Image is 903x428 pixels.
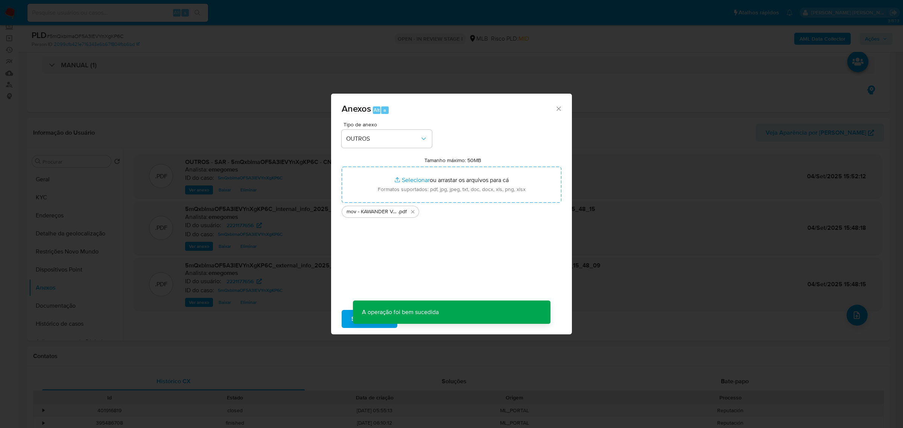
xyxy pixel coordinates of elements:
span: Tipo de anexo [344,122,434,127]
span: Anexos [342,102,371,115]
span: .pdf [398,208,407,216]
span: Cancelar [410,311,435,327]
span: Alt [374,106,380,114]
label: Tamanho máximo: 50MB [424,157,481,164]
ul: Arquivos selecionados [342,203,561,218]
button: Excluir mov - KAWANDER VARIEDADES LTDA - Data TX.pdf [408,207,417,216]
button: OUTROS [342,130,432,148]
span: mov - KAWANDER VARIEDADES LTDA - Data [GEOGRAPHIC_DATA] [347,208,398,216]
button: Fechar [555,105,562,112]
button: Subir arquivo [342,310,397,328]
span: Subir arquivo [351,311,388,327]
p: A operação foi bem sucedida [353,301,448,324]
span: OUTROS [346,135,420,143]
span: a [383,106,386,114]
